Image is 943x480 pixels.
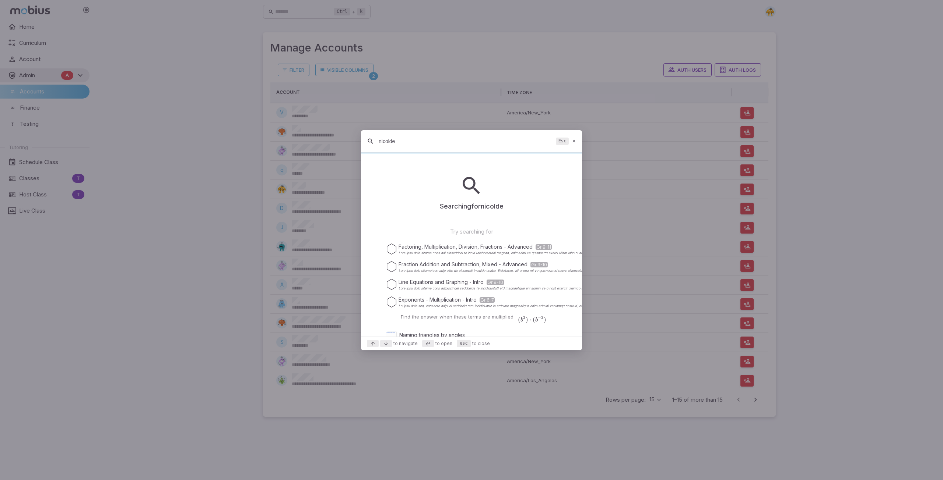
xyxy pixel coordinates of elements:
[401,313,513,320] p: Find the answer when these terms are multiplied
[518,316,520,323] span: (
[530,316,532,323] span: ⋅
[472,340,490,347] span: to close
[544,316,546,323] span: )
[393,340,418,347] span: to navigate
[480,297,495,303] span: Gr 6-7
[386,331,398,343] img: Naming triangles by angles
[541,315,543,320] span: 2
[533,316,535,323] span: (
[523,315,525,320] span: 2
[440,201,504,211] p: Searching for nicolde
[457,340,471,347] kbd: esc
[435,340,452,347] span: to open
[361,153,582,336] div: Suggestions
[399,331,726,339] p: Naming triangles by angles
[538,315,541,320] span: −
[526,316,528,323] span: )
[530,262,548,267] span: Gr 9-10
[520,317,523,323] span: b
[535,317,538,323] span: b
[556,138,568,145] kbd: Esc
[450,228,493,236] p: Try searching for
[487,280,504,285] span: Gr 9-10
[536,244,552,250] span: Gr 9-11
